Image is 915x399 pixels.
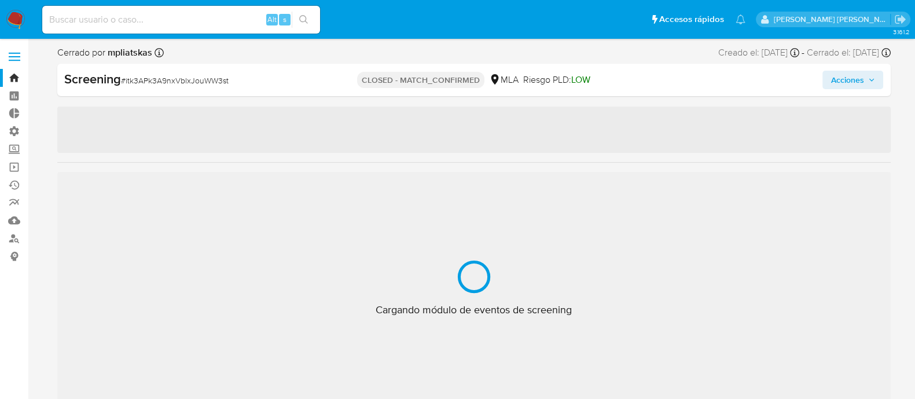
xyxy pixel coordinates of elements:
[376,303,572,317] span: Cargando módulo de eventos de screening
[121,75,229,86] span: # itk3APk3A9nxVblxJouWW3st
[523,74,590,86] span: Riesgo PLD:
[659,13,724,25] span: Accesos rápidos
[105,46,152,59] b: mpliatskas
[42,12,320,27] input: Buscar usuario o caso...
[718,46,799,59] div: Creado el: [DATE]
[489,74,519,86] div: MLA
[267,14,277,25] span: Alt
[57,46,152,59] span: Cerrado por
[57,107,891,153] span: ‌
[807,46,891,59] div: Cerrado el: [DATE]
[774,14,891,25] p: emmanuel.vitiello@mercadolibre.com
[736,14,745,24] a: Notificaciones
[802,46,804,59] span: -
[822,71,883,89] button: Acciones
[283,14,286,25] span: s
[64,69,121,88] b: Screening
[571,73,590,86] span: LOW
[292,12,315,28] button: search-icon
[894,13,906,25] a: Salir
[357,72,484,88] p: CLOSED - MATCH_CONFIRMED
[831,71,863,89] span: Acciones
